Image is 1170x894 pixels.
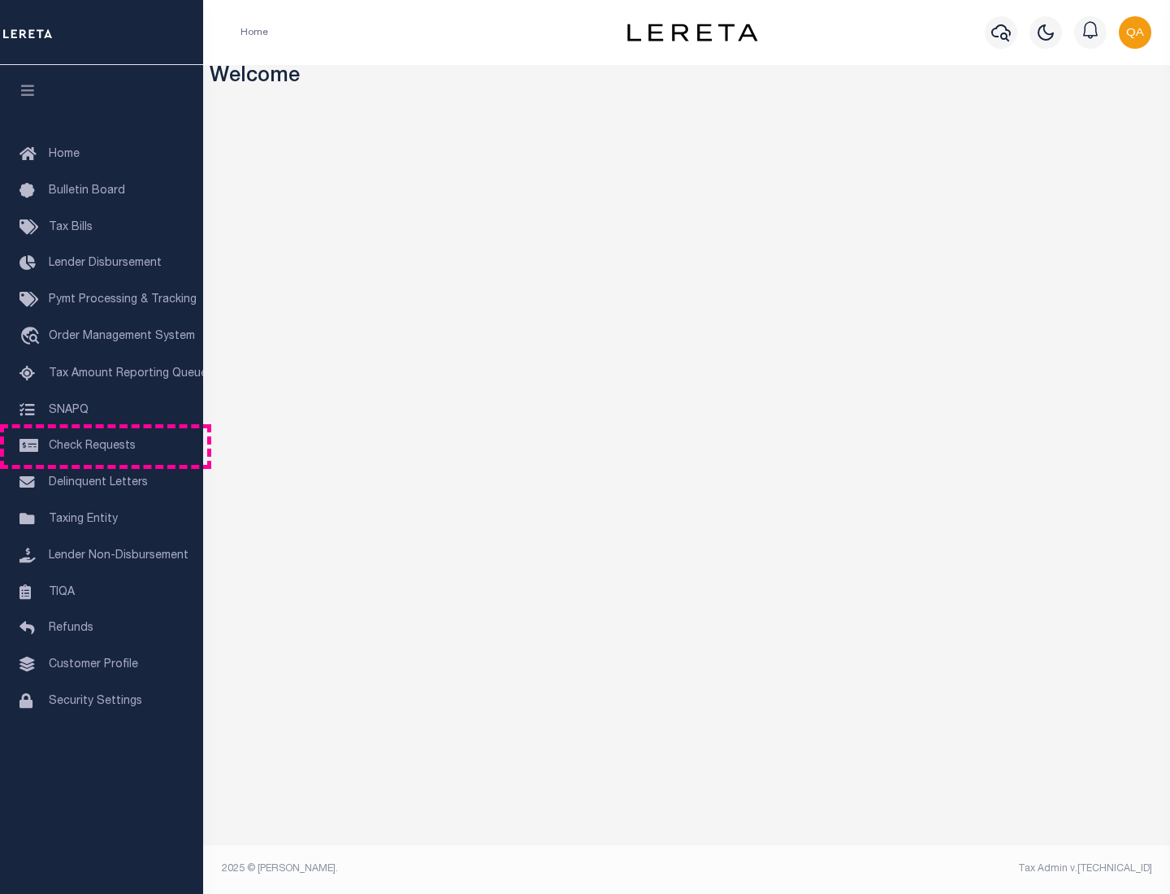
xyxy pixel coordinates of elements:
[49,623,93,634] span: Refunds
[49,586,75,597] span: TIQA
[49,696,142,707] span: Security Settings
[240,25,268,40] li: Home
[49,440,136,452] span: Check Requests
[1119,16,1151,49] img: svg+xml;base64,PHN2ZyB4bWxucz0iaHR0cDovL3d3dy53My5vcmcvMjAwMC9zdmciIHBvaW50ZXItZXZlbnRzPSJub25lIi...
[210,65,1164,90] h3: Welcome
[210,861,687,876] div: 2025 © [PERSON_NAME].
[49,550,188,562] span: Lender Non-Disbursement
[49,149,80,160] span: Home
[49,368,207,380] span: Tax Amount Reporting Queue
[627,24,757,41] img: logo-dark.svg
[49,222,93,233] span: Tax Bills
[49,404,89,415] span: SNAPQ
[49,331,195,342] span: Order Management System
[49,185,125,197] span: Bulletin Board
[49,514,118,525] span: Taxing Entity
[19,327,45,348] i: travel_explore
[49,477,148,488] span: Delinquent Letters
[49,294,197,306] span: Pymt Processing & Tracking
[49,258,162,269] span: Lender Disbursement
[699,861,1152,876] div: Tax Admin v.[TECHNICAL_ID]
[49,659,138,670] span: Customer Profile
